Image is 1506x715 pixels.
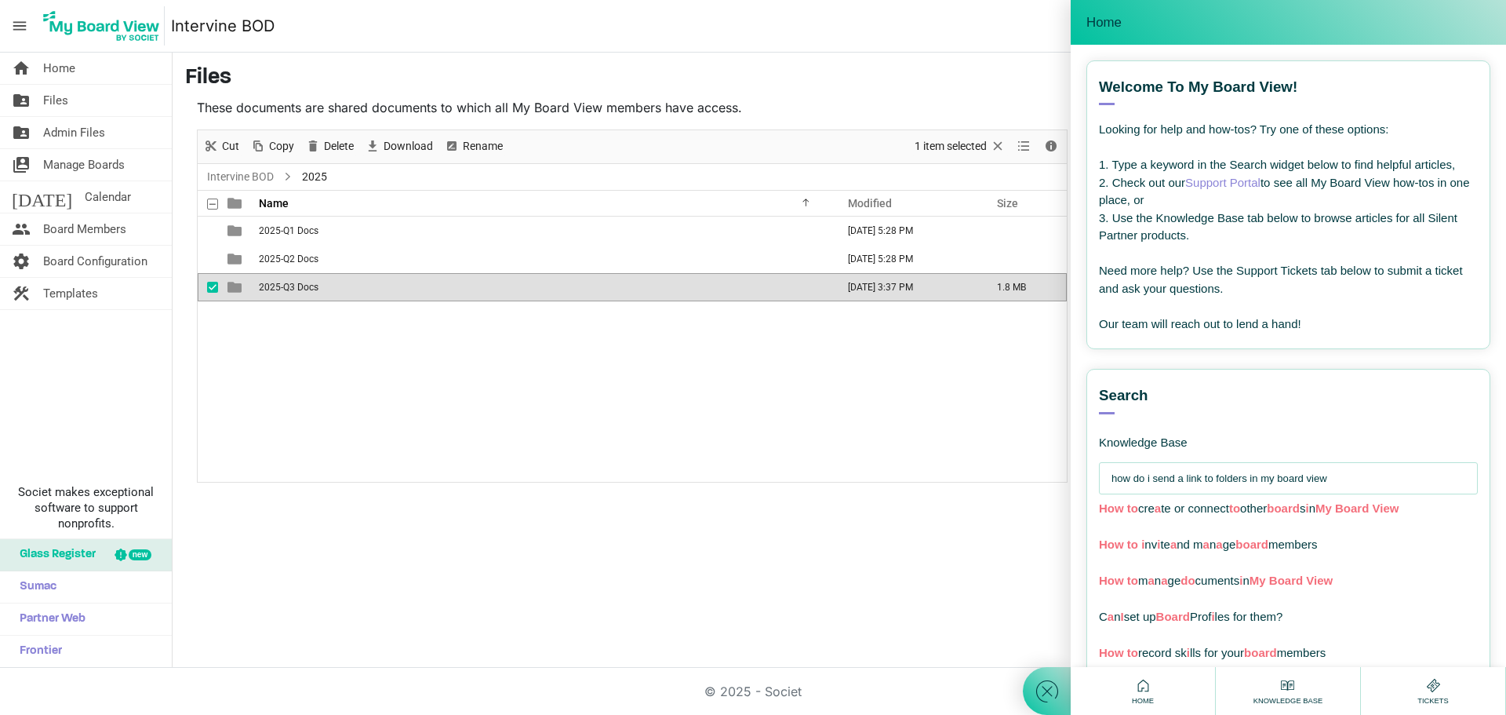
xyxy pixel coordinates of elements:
[1099,174,1478,210] div: 2. Check out our to see all My Board View how-tos in one place, or
[461,137,504,156] span: Rename
[1306,574,1333,587] span: View
[245,130,300,163] div: Copy
[1203,538,1210,551] span: a
[1127,646,1138,659] span: to
[259,225,318,236] span: 2025-Q1 Docs
[12,149,31,181] span: switch_account
[38,6,165,46] img: My Board View Logo
[1127,574,1138,587] span: to
[218,273,254,301] td: is template cell column header type
[1111,463,1473,494] input: Search
[1099,538,1124,551] span: How
[980,217,1067,245] td: is template cell column header Size
[1156,610,1190,623] span: Board
[1099,156,1478,174] div: 1. Type a keyword in the Search widget below to find helpful articles,
[12,246,31,277] span: settings
[248,137,297,156] button: Copy
[848,197,892,210] span: Modified
[1161,574,1167,587] span: a
[254,245,831,273] td: 2025-Q2 Docs is template cell column header Name
[1127,538,1138,551] span: to
[1099,610,1282,623] span: C n set up Prof les for them?
[1099,262,1478,297] div: Need more help? Use the Support Tickets tab below to submit a ticket and ask your questions.
[185,65,1493,92] h3: Files
[299,167,330,187] span: 2025
[1250,574,1266,587] span: My
[1099,121,1478,139] div: Looking for help and how-tos? Try one of these options:
[1127,502,1138,515] span: to
[831,245,980,273] td: August 11, 2025 5:28 PM column header Modified
[12,85,31,116] span: folder_shared
[12,539,96,571] span: Glass Register
[322,137,355,156] span: Delete
[220,137,241,156] span: Cut
[12,278,31,309] span: construction
[1128,676,1158,706] div: Home
[1250,676,1326,706] div: Knowledge Base
[1099,385,1148,406] span: Search
[442,137,506,156] button: Rename
[1211,610,1214,623] span: i
[1335,502,1369,515] span: Board
[1014,137,1033,156] button: View dropdownbutton
[1148,574,1155,587] span: a
[43,149,125,181] span: Manage Boards
[980,273,1067,301] td: 1.8 MB is template cell column header Size
[198,245,218,273] td: checkbox
[12,181,72,213] span: [DATE]
[38,6,171,46] a: My Board View Logo
[1099,502,1399,515] span: cre te or connect other s n
[1099,574,1124,587] span: How
[1373,502,1399,515] span: View
[1121,610,1124,623] span: I
[1413,695,1453,706] span: Tickets
[12,213,31,245] span: people
[1155,502,1161,515] span: a
[1170,538,1177,551] span: a
[198,273,218,301] td: checkbox
[12,117,31,148] span: folder_shared
[1216,538,1222,551] span: a
[12,636,62,667] span: Frontier
[704,684,802,699] a: © 2025 - Societ
[43,85,68,116] span: Files
[913,137,988,156] span: 1 item selected
[1099,316,1478,334] div: Our team will reach out to lend a hand!
[980,245,1067,273] td: is template cell column header Size
[1269,574,1303,587] span: Board
[43,246,147,277] span: Board Configuration
[831,273,980,301] td: September 18, 2025 3:37 PM column header Modified
[1244,646,1277,659] span: board
[171,10,275,42] a: Intervine BOD
[43,278,98,309] span: Templates
[1187,646,1190,659] span: i
[1099,414,1319,451] div: Knowledge Base
[831,217,980,245] td: August 11, 2025 5:28 PM column header Modified
[1239,574,1242,587] span: i
[85,181,131,213] span: Calendar
[1099,538,1318,551] span: nv te nd m n ge members
[1099,77,1478,105] div: Welcome to My Board View!
[197,98,1068,117] p: These documents are shared documents to which all My Board View members have access.
[300,130,359,163] div: Delete
[1185,176,1260,189] a: Support Portal
[1011,130,1038,163] div: View
[1305,502,1308,515] span: i
[1141,538,1144,551] span: i
[259,282,318,293] span: 2025-Q3 Docs
[43,53,75,84] span: Home
[43,117,105,148] span: Admin Files
[912,137,1009,156] button: Selection
[129,549,151,560] div: new
[362,137,436,156] button: Download
[259,197,289,210] span: Name
[1099,646,1124,659] span: How
[5,11,35,41] span: menu
[12,571,56,603] span: Sumac
[218,245,254,273] td: is template cell column header type
[1099,210,1478,245] div: 3. Use the Knowledge Base tab below to browse articles for all Silent Partner products.
[259,254,318,264] span: 2025-Q2 Docs
[1099,502,1124,515] span: How
[909,130,1011,163] div: Clear selection
[43,213,126,245] span: Board Members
